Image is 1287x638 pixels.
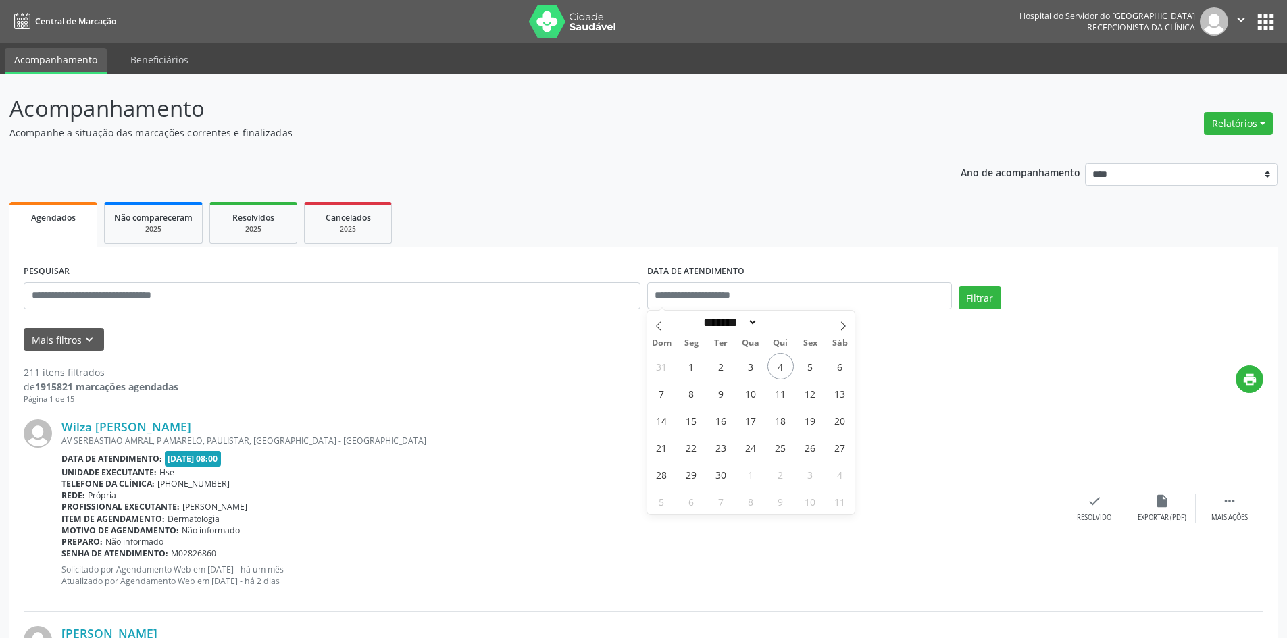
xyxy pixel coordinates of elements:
span: Dom [647,339,677,348]
i: check [1087,494,1102,508]
img: img [24,419,52,448]
span: Setembro 25, 2025 [767,434,794,460]
b: Data de atendimento: [61,453,162,464]
div: 2025 [114,224,193,234]
span: Outubro 8, 2025 [738,488,764,514]
span: Setembro 17, 2025 [738,407,764,433]
span: Setembro 12, 2025 [797,380,824,406]
div: de [24,379,178,394]
i: print [1242,372,1257,387]
span: Sex [795,339,825,348]
button:  [1228,7,1254,36]
i:  [1222,494,1237,508]
span: Setembro 21, 2025 [649,434,675,460]
span: Outubro 10, 2025 [797,488,824,514]
p: Acompanhe a situação das marcações correntes e finalizadas [9,126,897,140]
b: Rede: [61,489,85,501]
span: Setembro 20, 2025 [827,407,853,433]
span: Sáb [825,339,855,348]
span: Setembro 19, 2025 [797,407,824,433]
div: 2025 [220,224,287,234]
span: Setembro 22, 2025 [678,434,705,460]
span: Setembro 11, 2025 [767,380,794,406]
span: Outubro 5, 2025 [649,488,675,514]
span: Qua [736,339,765,348]
a: Central de Marcação [9,10,116,32]
span: Setembro 28, 2025 [649,461,675,487]
button: Relatórios [1204,112,1273,135]
select: Month [699,315,759,329]
span: Setembro 16, 2025 [708,407,734,433]
a: Wilza [PERSON_NAME] [61,419,191,434]
div: 211 itens filtrados [24,365,178,379]
span: Setembro 8, 2025 [678,380,705,406]
span: Cancelados [326,212,371,223]
div: Página 1 de 15 [24,394,178,405]
div: Resolvido [1077,513,1111,523]
span: Recepcionista da clínica [1087,22,1195,33]
span: Setembro 15, 2025 [678,407,705,433]
button: Filtrar [959,286,1001,309]
span: [PERSON_NAME] [182,501,247,512]
span: Setembro 29, 2025 [678,461,705,487]
span: Seg [676,339,706,348]
label: PESQUISAR [24,261,70,282]
span: Agendados [31,212,76,223]
span: Setembro 2, 2025 [708,353,734,379]
span: Outubro 7, 2025 [708,488,734,514]
b: Senha de atendimento: [61,548,168,559]
span: Outubro 4, 2025 [827,461,853,487]
span: Não compareceram [114,212,193,223]
span: [DATE] 08:00 [165,451,222,467]
div: Hospital do Servidor do [GEOGRAPHIC_DATA] [1019,10,1195,22]
i: insert_drive_file [1155,494,1169,508]
span: Setembro 10, 2025 [738,380,764,406]
img: img [1200,7,1228,36]
div: Exportar (PDF) [1138,513,1186,523]
span: Outubro 2, 2025 [767,461,794,487]
button: Mais filtroskeyboard_arrow_down [24,328,104,352]
span: Outubro 1, 2025 [738,461,764,487]
i:  [1234,12,1248,27]
b: Telefone da clínica: [61,478,155,489]
b: Preparo: [61,536,103,548]
button: print [1236,365,1263,393]
p: Ano de acompanhamento [961,163,1080,180]
a: Acompanhamento [5,48,107,74]
span: Setembro 18, 2025 [767,407,794,433]
span: Setembro 13, 2025 [827,380,853,406]
span: Setembro 24, 2025 [738,434,764,460]
span: Outubro 3, 2025 [797,461,824,487]
b: Profissional executante: [61,501,180,512]
span: Setembro 30, 2025 [708,461,734,487]
span: Setembro 3, 2025 [738,353,764,379]
span: Setembro 27, 2025 [827,434,853,460]
b: Motivo de agendamento: [61,525,179,536]
span: Setembro 26, 2025 [797,434,824,460]
input: Year [758,315,803,329]
span: Outubro 9, 2025 [767,488,794,514]
span: Própria [88,489,116,501]
label: DATA DE ATENDIMENTO [647,261,745,282]
span: Outubro 11, 2025 [827,488,853,514]
div: AV SERBASTIAO AMRAL, P AMARELO, PAULISTAR, [GEOGRAPHIC_DATA] - [GEOGRAPHIC_DATA] [61,435,1061,446]
span: Setembro 4, 2025 [767,353,794,379]
span: M02826860 [171,548,216,559]
span: Não informado [182,525,240,536]
span: Outubro 6, 2025 [678,488,705,514]
p: Solicitado por Agendamento Web em [DATE] - há um mês Atualizado por Agendamento Web em [DATE] - h... [61,564,1061,587]
span: Resolvidos [232,212,274,223]
span: Setembro 23, 2025 [708,434,734,460]
span: Setembro 5, 2025 [797,353,824,379]
b: Item de agendamento: [61,513,165,525]
span: Setembro 9, 2025 [708,380,734,406]
span: Ter [706,339,736,348]
p: Acompanhamento [9,92,897,126]
button: apps [1254,10,1278,34]
span: Setembro 14, 2025 [649,407,675,433]
b: Unidade executante: [61,467,157,478]
span: [PHONE_NUMBER] [157,478,230,489]
span: Setembro 6, 2025 [827,353,853,379]
div: Mais ações [1211,513,1248,523]
div: 2025 [314,224,382,234]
